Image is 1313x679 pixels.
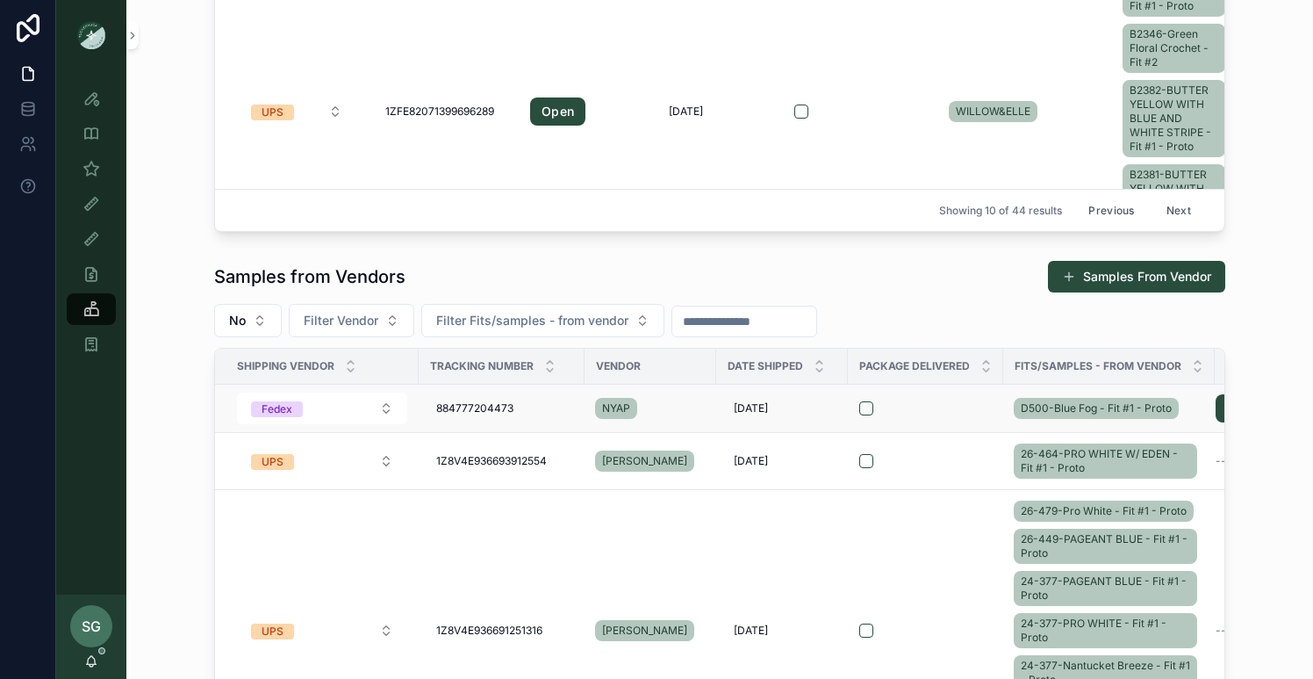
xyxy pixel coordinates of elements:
button: Samples From Vendor [1048,261,1225,293]
a: D500-Blue Fog - Fit #1 - Proto [1014,398,1179,419]
button: Next [1154,197,1203,224]
a: Select Button [236,95,357,128]
span: 24-377-PAGEANT BLUE - Fit #1 - Proto [1021,574,1190,603]
span: Vendor [596,359,641,373]
a: 1Z8V4E936693912554 [429,447,574,475]
a: [PERSON_NAME] [595,451,694,472]
div: UPS [262,105,283,120]
span: NYAP [602,401,630,415]
div: Fedex [262,401,292,417]
a: [PERSON_NAME] [595,447,706,475]
span: Package Delivered [859,359,970,373]
a: [DATE] [662,98,772,126]
a: B2381-BUTTER YELLOW WITH BLUE AND WHITE STRIPE - Fit #1 - Proto [1123,164,1225,242]
a: 24-377-PRO WHITE - Fit #1 - Proto [1014,613,1197,648]
span: [DATE] [734,401,768,415]
span: [DATE] [669,105,703,119]
span: Filter Vendor [304,312,378,329]
span: Date Shipped [728,359,803,373]
a: B2346-Green Floral Crochet - Fit #2 [1123,24,1225,73]
a: B2382-BUTTER YELLOW WITH BLUE AND WHITE STRIPE - Fit #1 - Proto [1123,80,1225,157]
a: NYAP [595,394,706,423]
a: 26-449-PAGEANT BLUE - Fit #1 - Proto [1014,529,1197,564]
span: 1Z8V4E936693912554 [436,454,547,468]
button: Select Button [214,304,282,337]
button: Select Button [421,304,664,337]
a: Select Button [236,392,408,425]
span: [PERSON_NAME] [602,624,687,638]
a: 1Z8V4E936691251316 [429,617,574,645]
button: Select Button [237,615,407,646]
span: B2381-BUTTER YELLOW WITH BLUE AND WHITE STRIPE - Fit #1 - Proto [1130,168,1218,238]
a: [DATE] [727,394,837,423]
a: WILLOW&ELLE [949,101,1037,122]
h1: Samples from Vendors [214,264,405,289]
span: Filter Fits/samples - from vendor [436,312,628,329]
a: WILLOW&ELLE [949,98,1111,126]
div: scrollable content [56,70,126,383]
button: Previous [1076,197,1146,224]
button: Select Button [237,393,407,424]
span: [DATE] [734,454,768,468]
span: 884777204473 [436,401,513,415]
a: [PERSON_NAME] [595,620,694,641]
a: Select Button [236,444,408,478]
span: [DATE] [734,624,768,638]
span: WILLOW&ELLE [956,105,1030,119]
span: 1ZFE82071399696289 [385,105,494,119]
span: Showing 10 of 44 results [939,203,1062,217]
a: D500-Blue Fog - Fit #1 - Proto [1014,394,1204,423]
a: 884777204473 [429,394,574,423]
button: Select Button [289,304,414,337]
a: NYAP [595,398,637,419]
button: Select Button [237,96,356,127]
a: Select Button [236,614,408,647]
a: 26-464-PRO WHITE W/ EDEN - Fit #1 - Proto [1014,444,1197,479]
a: Open [530,98,641,126]
img: App logo [77,21,105,49]
span: -- [1216,454,1226,468]
span: 24-377-PRO WHITE - Fit #1 - Proto [1021,617,1190,645]
span: Shipping Vendor [237,359,334,373]
a: [DATE] [727,617,837,645]
div: UPS [262,454,283,470]
a: 26-479-Pro White - Fit #1 - Proto [1014,501,1194,522]
span: B2382-BUTTER YELLOW WITH BLUE AND WHITE STRIPE - Fit #1 - Proto [1130,83,1218,154]
span: Tracking Number [430,359,534,373]
a: [PERSON_NAME] [595,617,706,645]
span: No [229,312,246,329]
span: -- [1216,624,1226,638]
span: D500-Blue Fog - Fit #1 - Proto [1021,401,1172,415]
a: [DATE] [727,447,837,475]
a: Open [530,98,585,126]
span: Fits/samples - from vendor [1015,359,1181,373]
div: UPS [262,624,283,639]
span: 26-464-PRO WHITE W/ EDEN - Fit #1 - Proto [1021,447,1190,475]
span: 26-479-Pro White - Fit #1 - Proto [1021,504,1187,518]
a: 26-464-PRO WHITE W/ EDEN - Fit #1 - Proto [1014,440,1204,482]
button: Select Button [237,445,407,477]
span: 1Z8V4E936691251316 [436,624,542,638]
a: 24-377-PAGEANT BLUE - Fit #1 - Proto [1014,571,1197,606]
span: SG [82,616,101,637]
a: 1ZFE82071399696289 [378,98,509,126]
span: [PERSON_NAME] [602,454,687,468]
span: B2346-Green Floral Crochet - Fit #2 [1130,27,1218,69]
span: 26-449-PAGEANT BLUE - Fit #1 - Proto [1021,532,1190,560]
